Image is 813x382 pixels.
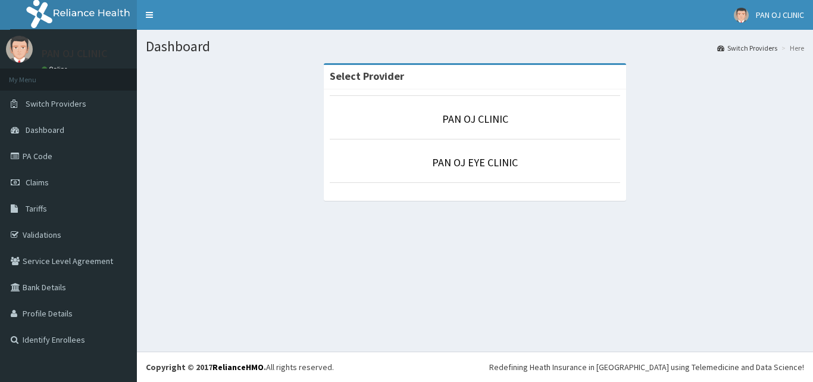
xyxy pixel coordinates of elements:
[146,39,804,54] h1: Dashboard
[330,69,404,83] strong: Select Provider
[26,177,49,188] span: Claims
[442,112,508,126] a: PAN OJ CLINIC
[756,10,804,20] span: PAN OJ CLINIC
[489,361,804,373] div: Redefining Heath Insurance in [GEOGRAPHIC_DATA] using Telemedicine and Data Science!
[734,8,749,23] img: User Image
[6,36,33,63] img: User Image
[137,352,813,382] footer: All rights reserved.
[717,43,777,53] a: Switch Providers
[212,362,264,372] a: RelianceHMO
[42,48,107,59] p: PAN OJ CLINIC
[146,362,266,372] strong: Copyright © 2017 .
[778,43,804,53] li: Here
[26,125,64,135] span: Dashboard
[26,98,86,109] span: Switch Providers
[26,203,47,214] span: Tariffs
[42,65,70,73] a: Online
[432,156,518,169] a: PAN OJ EYE CLINIC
